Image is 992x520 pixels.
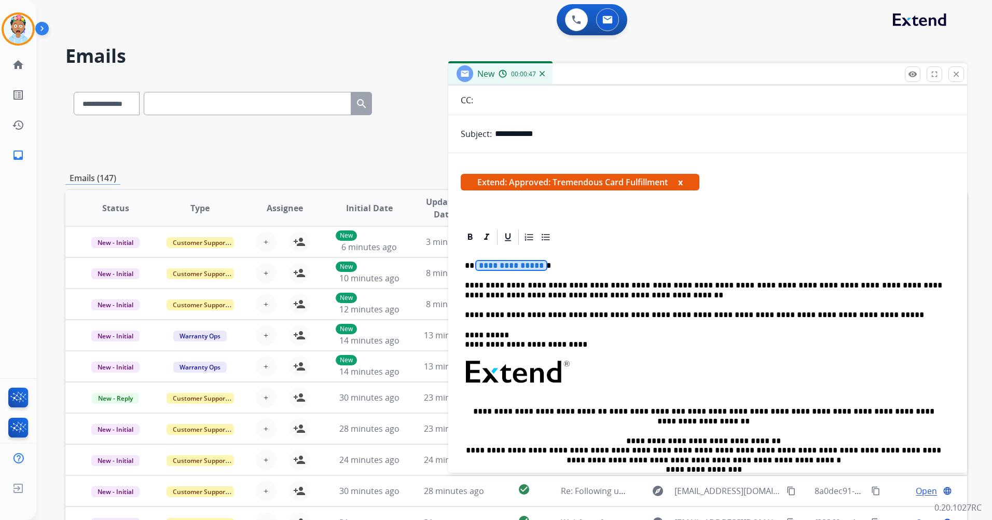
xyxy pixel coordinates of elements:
span: 8 minutes ago [426,298,481,310]
button: + [256,481,277,501]
h2: Emails [65,46,967,66]
mat-icon: remove_red_eye [908,70,917,79]
mat-icon: inbox [12,149,24,161]
span: Customer Support [167,299,234,310]
p: Emails (147) [65,172,120,185]
mat-icon: person_add [293,422,306,435]
span: 23 minutes ago [424,392,484,403]
p: New [336,293,357,303]
span: Re: Following up: Your Extend claim [561,485,699,497]
span: + [264,391,268,404]
span: New - Reply [92,393,139,404]
p: Subject: [461,128,492,140]
span: + [264,329,268,341]
span: 00:00:47 [511,70,536,78]
span: + [264,422,268,435]
span: 12 minutes ago [339,304,399,315]
mat-icon: close [952,70,961,79]
mat-icon: person_add [293,454,306,466]
p: 0.20.1027RC [934,501,982,514]
span: 13 minutes ago [424,361,484,372]
mat-icon: person_add [293,298,306,310]
button: + [256,418,277,439]
mat-icon: person_add [293,329,306,341]
span: 14 minutes ago [339,335,399,346]
span: 10 minutes ago [339,272,399,284]
span: Customer Support [167,393,234,404]
div: Underline [500,229,516,245]
span: New - Initial [91,486,140,497]
span: Customer Support [167,268,234,279]
button: + [256,231,277,252]
mat-icon: check_circle [518,483,530,496]
button: + [256,325,277,346]
button: + [256,449,277,470]
p: New [336,324,357,334]
mat-icon: fullscreen [930,70,939,79]
span: Customer Support [167,237,234,248]
span: New - Initial [91,331,140,341]
button: x [678,176,683,188]
span: [EMAIL_ADDRESS][DOMAIN_NAME] [674,485,781,497]
mat-icon: history [12,119,24,131]
mat-icon: search [355,98,368,110]
mat-icon: home [12,59,24,71]
mat-icon: language [943,486,952,496]
span: Customer Support [167,455,234,466]
span: 30 minutes ago [339,392,399,403]
mat-icon: person_add [293,360,306,373]
span: 8 minutes ago [426,267,481,279]
span: Warranty Ops [173,362,227,373]
span: + [264,360,268,373]
span: + [264,454,268,466]
mat-icon: content_copy [787,486,796,496]
span: Extend: Approved: Tremendous Card Fulfillment [461,174,699,190]
div: Ordered List [521,229,537,245]
span: Customer Support [167,424,234,435]
span: 14 minutes ago [339,366,399,377]
div: Italic [479,229,494,245]
span: 3 minutes ago [426,236,481,248]
span: 24 minutes ago [424,454,484,466]
mat-icon: person_add [293,391,306,404]
mat-icon: content_copy [871,486,880,496]
button: + [256,294,277,314]
span: Open [916,485,937,497]
img: avatar [4,15,33,44]
span: + [264,298,268,310]
span: Assignee [267,202,303,214]
span: Type [190,202,210,214]
span: Status [102,202,129,214]
span: + [264,236,268,248]
mat-icon: person_add [293,236,306,248]
span: Customer Support [167,486,234,497]
mat-icon: person_add [293,485,306,497]
span: 24 minutes ago [339,454,399,466]
span: + [264,267,268,279]
p: New [336,355,357,365]
span: 23 minutes ago [424,423,484,434]
span: + [264,485,268,497]
div: Bold [462,229,478,245]
span: New - Initial [91,362,140,373]
button: + [256,356,277,377]
mat-icon: explore [652,485,664,497]
span: 28 minutes ago [424,485,484,497]
p: New [336,230,357,241]
span: New - Initial [91,237,140,248]
button: + [256,263,277,283]
span: 8a0dec91-65ff-4642-8181-8b28b3c57363 [815,485,971,497]
span: 30 minutes ago [339,485,399,497]
span: New [477,68,494,79]
p: CC: [461,94,473,106]
span: New - Initial [91,455,140,466]
span: New - Initial [91,268,140,279]
mat-icon: person_add [293,267,306,279]
button: + [256,387,277,408]
span: Initial Date [346,202,393,214]
span: New - Initial [91,424,140,435]
div: Bullet List [538,229,554,245]
p: New [336,262,357,272]
span: 13 minutes ago [424,330,484,341]
mat-icon: list_alt [12,89,24,101]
